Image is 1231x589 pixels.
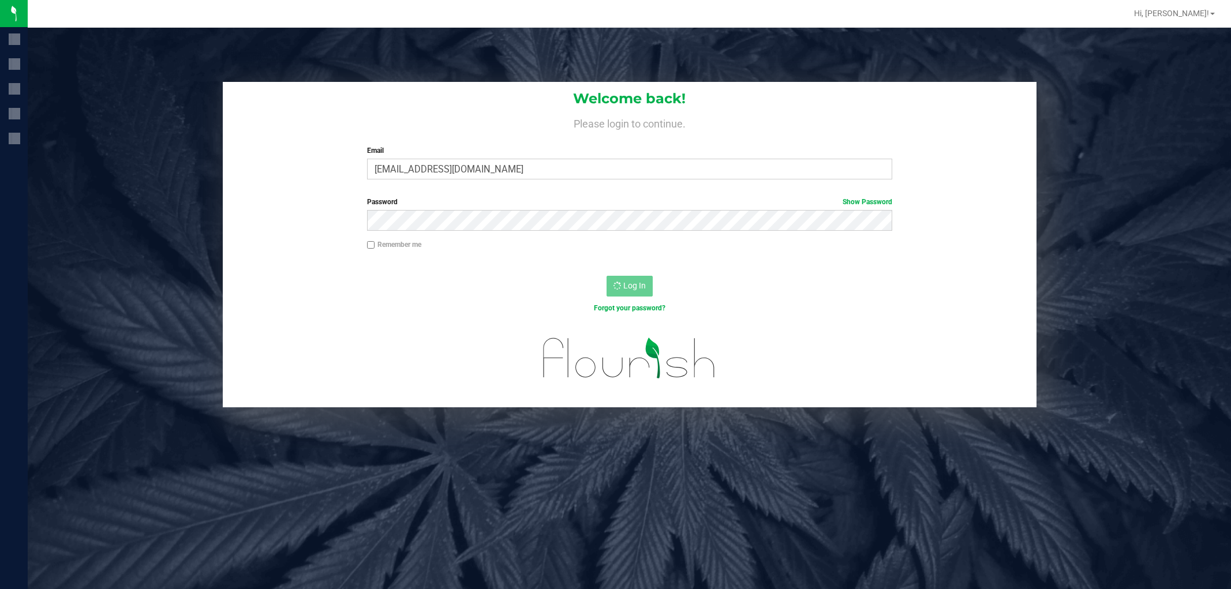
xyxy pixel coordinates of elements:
span: Log In [623,281,646,290]
h1: Welcome back! [223,91,1037,106]
label: Email [367,145,892,156]
a: Forgot your password? [594,304,665,312]
span: Hi, [PERSON_NAME]! [1134,9,1209,18]
img: flourish_logo.svg [527,325,731,391]
h4: Please login to continue. [223,115,1037,129]
span: Password [367,198,398,206]
button: Log In [607,276,653,297]
label: Remember me [367,239,421,250]
input: Remember me [367,241,375,249]
a: Show Password [843,198,892,206]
